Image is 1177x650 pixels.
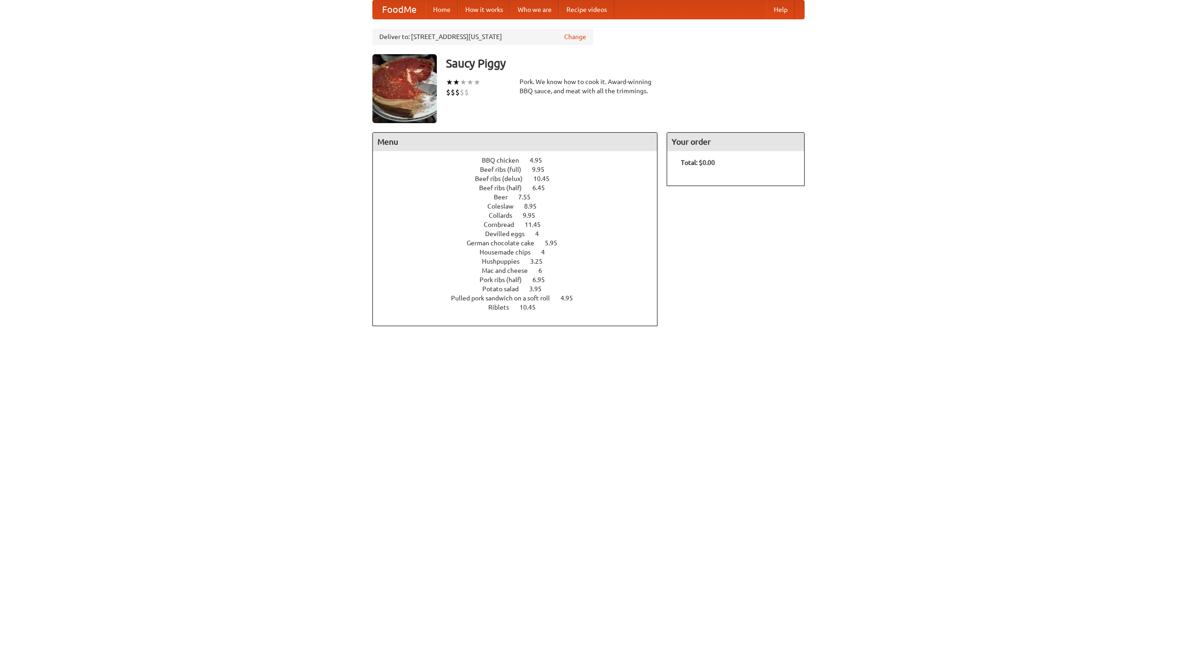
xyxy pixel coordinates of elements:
span: Riblets [488,304,518,311]
a: Help [766,0,795,19]
span: BBQ chicken [482,157,528,164]
a: BBQ chicken 4.95 [482,157,559,164]
span: Cornbread [484,221,523,228]
b: Total: $0.00 [681,159,715,166]
h3: Saucy Piggy [446,54,805,73]
li: $ [451,87,455,97]
a: Pulled pork sandwich on a soft roll 4.95 [451,294,590,302]
a: Recipe videos [559,0,614,19]
span: Coleslaw [487,203,523,210]
span: 3.25 [530,258,552,265]
a: German chocolate cake 5.95 [467,239,574,247]
span: Housemade chips [480,249,540,256]
span: 7.55 [518,193,540,201]
span: Mac and cheese [482,267,537,274]
span: 10.45 [533,175,559,182]
span: Beef ribs (half) [479,184,531,192]
span: 10.45 [520,304,545,311]
li: ★ [474,77,480,87]
li: $ [460,87,464,97]
li: $ [455,87,460,97]
span: 6.45 [532,184,554,192]
span: 5.95 [545,239,566,247]
span: Pulled pork sandwich on a soft roll [451,294,559,302]
a: Beef ribs (half) 6.45 [479,184,562,192]
span: Beef ribs (full) [480,166,531,173]
span: German chocolate cake [467,239,543,247]
span: 4.95 [530,157,551,164]
li: $ [464,87,469,97]
a: Riblets 10.45 [488,304,553,311]
a: FoodMe [373,0,426,19]
a: Housemade chips 4 [480,249,562,256]
a: Beef ribs (delux) 10.45 [475,175,566,182]
li: ★ [446,77,453,87]
a: Cornbread 11.45 [484,221,558,228]
li: $ [446,87,451,97]
a: Home [426,0,458,19]
span: Potato salad [482,285,528,293]
h4: Menu [373,133,657,151]
span: 6 [538,267,551,274]
li: ★ [460,77,467,87]
a: Potato salad 3.95 [482,285,559,293]
span: 9.95 [523,212,544,219]
span: 6.95 [532,276,554,283]
a: Beef ribs (full) 9.95 [480,166,561,173]
span: 9.95 [532,166,554,173]
img: angular.jpg [372,54,437,123]
a: Mac and cheese 6 [482,267,559,274]
div: Pork. We know how to cook it. Award-winning BBQ sauce, and meat with all the trimmings. [520,77,657,96]
span: 8.95 [524,203,546,210]
a: Hushpuppies 3.25 [482,258,560,265]
span: Beef ribs (delux) [475,175,532,182]
span: 4 [535,230,548,237]
span: Hushpuppies [482,258,529,265]
a: How it works [458,0,510,19]
a: Beer 7.55 [494,193,548,201]
span: Beer [494,193,517,201]
a: Devilled eggs 4 [485,230,556,237]
li: ★ [453,77,460,87]
span: 4 [541,249,554,256]
h4: Your order [667,133,804,151]
span: Devilled eggs [485,230,534,237]
a: Collards 9.95 [489,212,552,219]
span: Pork ribs (half) [480,276,531,283]
a: Pork ribs (half) 6.95 [480,276,562,283]
li: ★ [467,77,474,87]
span: 11.45 [525,221,550,228]
span: 4.95 [560,294,582,302]
div: Deliver to: [STREET_ADDRESS][US_STATE] [372,28,593,45]
a: Change [564,32,586,41]
a: Coleslaw 8.95 [487,203,554,210]
span: Collards [489,212,521,219]
a: Who we are [510,0,559,19]
span: 3.95 [529,285,551,293]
